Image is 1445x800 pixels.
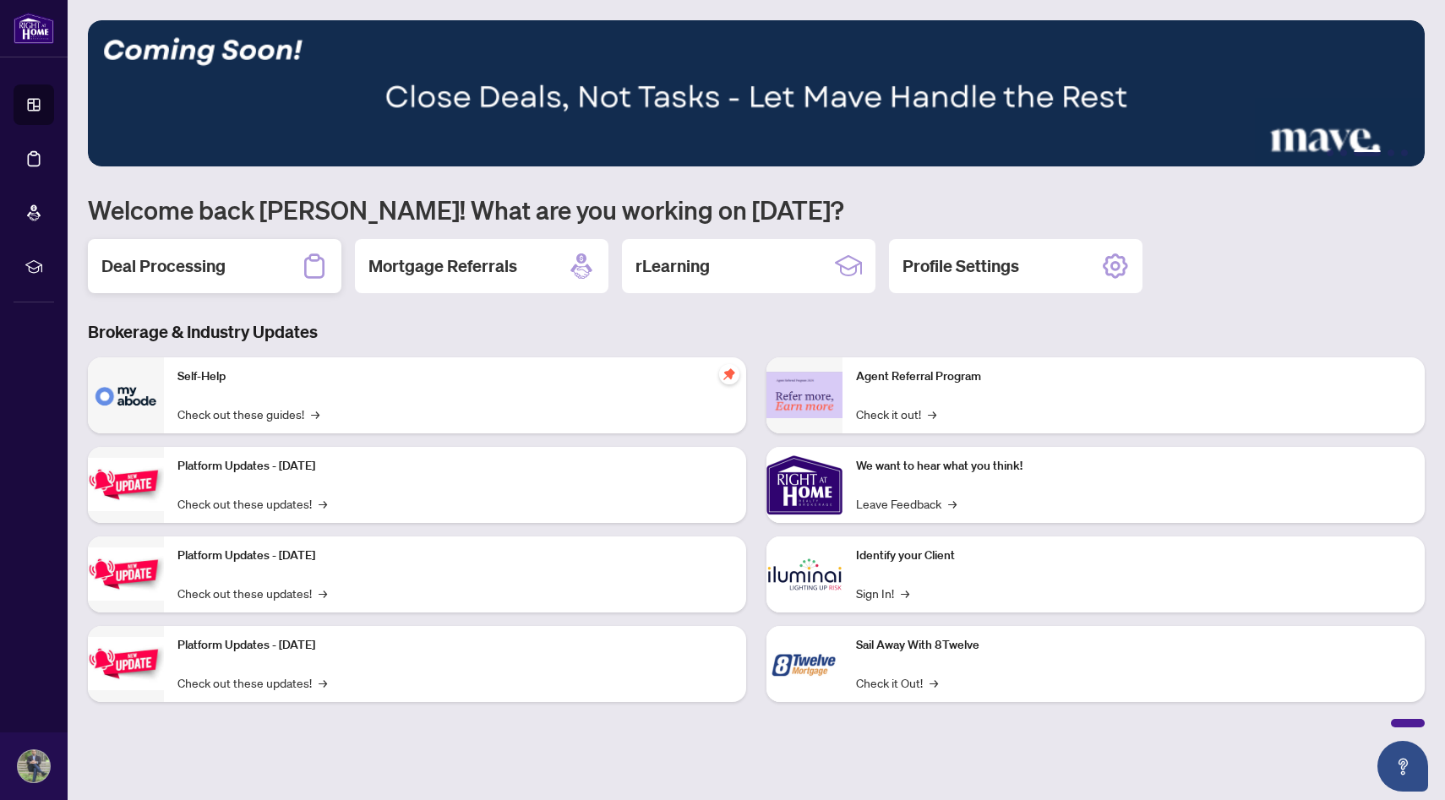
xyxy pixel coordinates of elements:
span: → [319,584,327,602]
a: Check it Out!→ [856,673,938,692]
button: 3 [1354,150,1381,156]
p: Identify your Client [856,547,1411,565]
h2: rLearning [635,254,710,278]
button: 4 [1388,150,1394,156]
button: 2 [1340,150,1347,156]
a: Check out these updates!→ [177,494,327,513]
img: Platform Updates - June 23, 2025 [88,637,164,690]
h2: Deal Processing [101,254,226,278]
h3: Brokerage & Industry Updates [88,320,1425,344]
button: 5 [1401,150,1408,156]
p: Platform Updates - [DATE] [177,547,733,565]
img: Identify your Client [766,536,842,612]
img: Slide 2 [88,20,1425,166]
span: → [930,673,938,692]
a: Check out these updates!→ [177,673,327,692]
span: pushpin [719,364,739,384]
button: Open asap [1377,741,1428,792]
img: logo [14,13,54,44]
img: Sail Away With 8Twelve [766,626,842,702]
img: Agent Referral Program [766,372,842,418]
img: We want to hear what you think! [766,447,842,523]
p: We want to hear what you think! [856,457,1411,476]
span: → [901,584,909,602]
img: Self-Help [88,357,164,433]
h2: Profile Settings [902,254,1019,278]
a: Sign In!→ [856,584,909,602]
img: Profile Icon [18,750,50,782]
p: Self-Help [177,367,733,386]
h2: Mortgage Referrals [368,254,517,278]
span: → [948,494,957,513]
span: → [319,494,327,513]
p: Sail Away With 8Twelve [856,636,1411,655]
p: Agent Referral Program [856,367,1411,386]
a: Check out these guides!→ [177,405,319,423]
img: Platform Updates - July 8, 2025 [88,547,164,601]
span: → [319,673,327,692]
p: Platform Updates - [DATE] [177,636,733,655]
p: Platform Updates - [DATE] [177,457,733,476]
h1: Welcome back [PERSON_NAME]! What are you working on [DATE]? [88,193,1425,226]
span: → [928,405,936,423]
span: → [311,405,319,423]
a: Check out these updates!→ [177,584,327,602]
a: Check it out!→ [856,405,936,423]
a: Leave Feedback→ [856,494,957,513]
img: Platform Updates - July 21, 2025 [88,458,164,511]
button: 1 [1327,150,1333,156]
